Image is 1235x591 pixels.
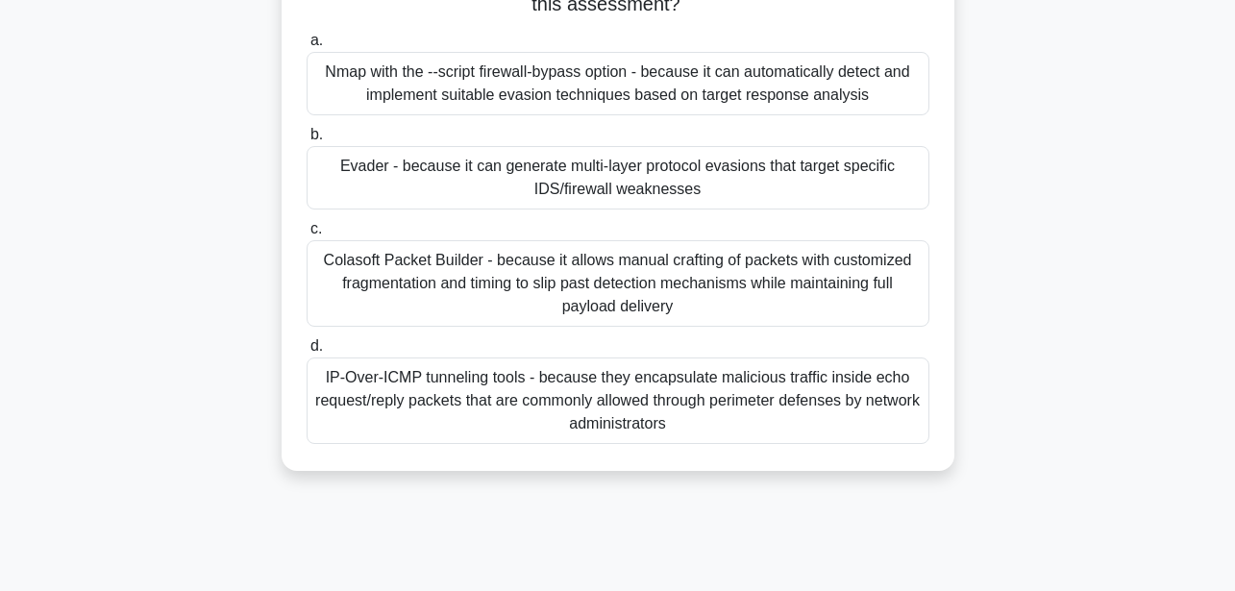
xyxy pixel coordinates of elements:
[310,220,322,236] span: c.
[310,337,323,354] span: d.
[307,52,929,115] div: Nmap with the --script firewall-bypass option - because it can automatically detect and implement...
[310,126,323,142] span: b.
[307,357,929,444] div: IP-Over-ICMP tunneling tools - because they encapsulate malicious traffic inside echo request/rep...
[310,32,323,48] span: a.
[307,240,929,327] div: Colasoft Packet Builder - because it allows manual crafting of packets with customized fragmentat...
[307,146,929,209] div: Evader - because it can generate multi-layer protocol evasions that target specific IDS/firewall ...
